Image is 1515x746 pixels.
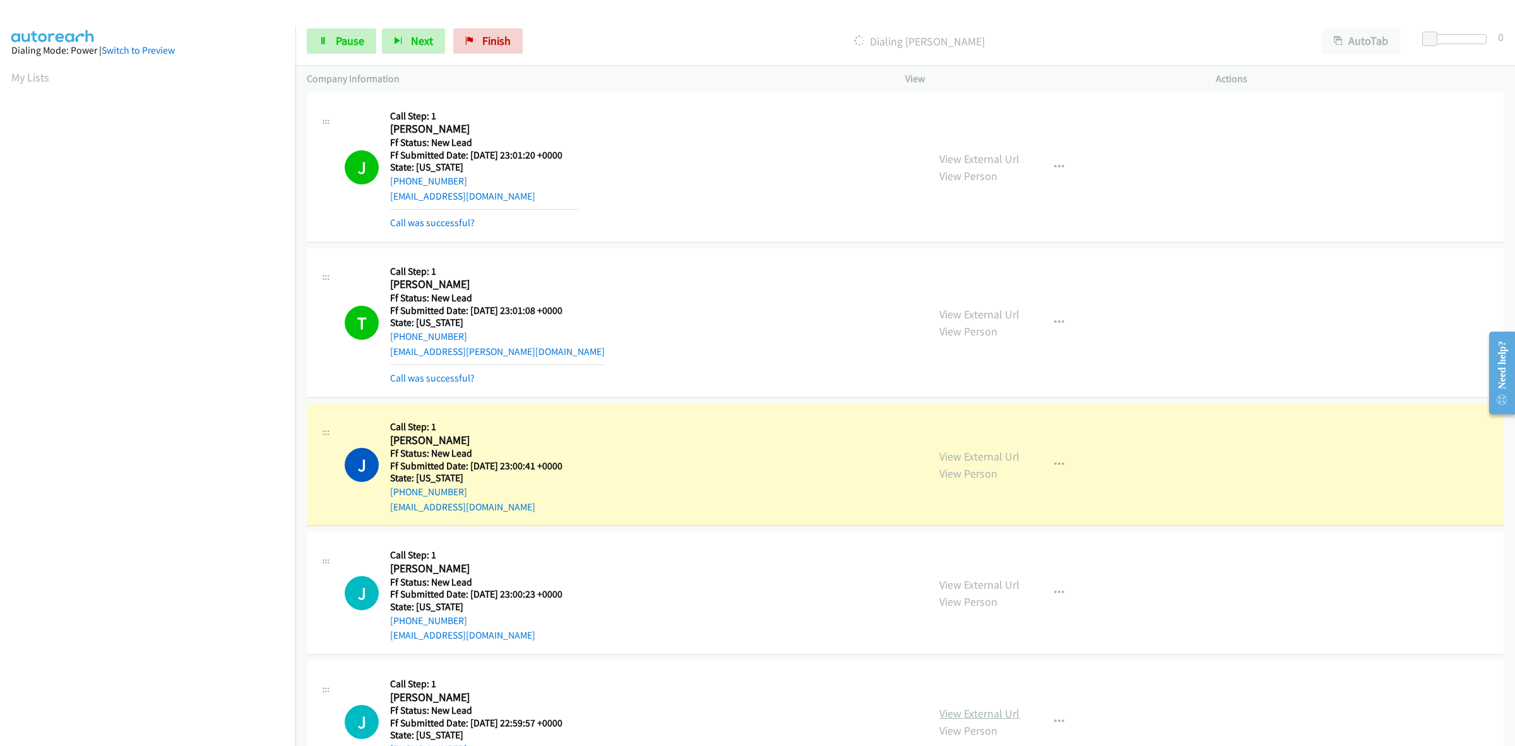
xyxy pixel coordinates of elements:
[390,588,578,601] h5: Ff Submitted Date: [DATE] 23:00:23 +0000
[390,277,578,292] h2: [PERSON_NAME]
[390,460,578,472] h5: Ff Submitted Date: [DATE] 23:00:41 +0000
[1478,323,1515,423] iframe: Resource Center
[390,690,562,705] h2: [PERSON_NAME]
[345,576,379,610] div: The call is yet to be attempted
[11,97,295,697] iframe: Dialpad
[939,594,997,609] a: View Person
[390,472,578,484] h5: State: [US_STATE]
[390,433,578,448] h2: [PERSON_NAME]
[390,615,467,627] a: [PHONE_NUMBER]
[390,175,467,187] a: [PHONE_NUMBER]
[482,33,511,48] span: Finish
[1429,34,1487,44] div: Delay between calls (in seconds)
[390,678,562,690] h5: Call Step: 1
[390,304,605,317] h5: Ff Submitted Date: [DATE] 23:01:08 +0000
[453,28,523,54] a: Finish
[939,723,997,738] a: View Person
[540,33,1299,50] p: Dialing [PERSON_NAME]
[390,421,578,433] h5: Call Step: 1
[345,448,379,482] h1: J
[390,486,467,498] a: [PHONE_NUMBER]
[1322,28,1400,54] button: AutoTab
[390,161,578,174] h5: State: [US_STATE]
[390,549,578,562] h5: Call Step: 1
[102,44,175,56] a: Switch to Preview
[390,447,578,460] h5: Ff Status: New Lead
[345,150,379,184] h1: J
[345,576,379,610] h1: J
[939,169,997,183] a: View Person
[939,152,1019,166] a: View External Url
[939,577,1019,592] a: View External Url
[11,43,284,58] div: Dialing Mode: Power |
[390,346,605,358] a: [EMAIL_ADDRESS][PERSON_NAME][DOMAIN_NAME]
[390,501,535,513] a: [EMAIL_ADDRESS][DOMAIN_NAME]
[390,265,605,278] h5: Call Step: 1
[390,190,535,202] a: [EMAIL_ADDRESS][DOMAIN_NAME]
[336,33,364,48] span: Pause
[390,729,562,742] h5: State: [US_STATE]
[1216,71,1504,87] p: Actions
[382,28,445,54] button: Next
[390,330,467,342] a: [PHONE_NUMBER]
[939,466,997,481] a: View Person
[905,71,1193,87] p: View
[307,71,882,87] p: Company Information
[390,562,578,576] h2: [PERSON_NAME]
[307,28,376,54] a: Pause
[390,292,605,304] h5: Ff Status: New Lead
[390,629,535,641] a: [EMAIL_ADDRESS][DOMAIN_NAME]
[390,704,562,717] h5: Ff Status: New Lead
[390,576,578,589] h5: Ff Status: New Lead
[939,706,1019,721] a: View External Url
[390,149,578,162] h5: Ff Submitted Date: [DATE] 23:01:20 +0000
[11,70,49,85] a: My Lists
[345,705,379,739] h1: J
[390,372,475,384] a: Call was successful?
[939,307,1019,322] a: View External Url
[345,705,379,739] div: The call is yet to be attempted
[390,136,578,149] h5: Ff Status: New Lead
[411,33,433,48] span: Next
[390,601,578,613] h5: State: [US_STATE]
[939,449,1019,464] a: View External Url
[345,306,379,340] h1: T
[390,316,605,329] h5: State: [US_STATE]
[1498,28,1504,45] div: 0
[390,110,578,123] h5: Call Step: 1
[390,217,475,229] a: Call was successful?
[390,122,578,136] h2: [PERSON_NAME]
[390,717,562,730] h5: Ff Submitted Date: [DATE] 22:59:57 +0000
[939,324,997,339] a: View Person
